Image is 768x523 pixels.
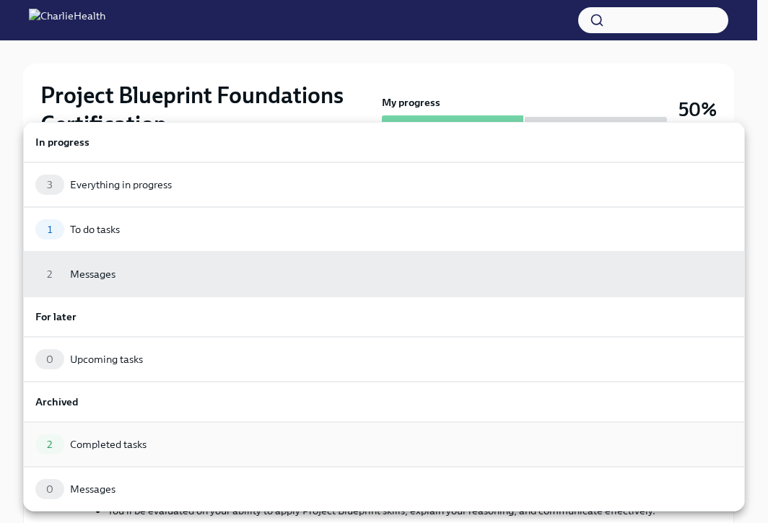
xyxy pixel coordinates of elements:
a: For later [23,296,745,337]
div: Messages [70,482,115,496]
div: To do tasks [70,222,120,237]
a: 0Messages [23,467,745,511]
div: Completed tasks [70,437,147,452]
span: 0 [38,354,62,365]
a: 1To do tasks [23,207,745,252]
span: 1 [39,224,61,235]
a: 2Messages [23,252,745,296]
span: 3 [38,180,61,190]
a: Archived [23,382,745,422]
a: In progress [23,122,745,162]
h6: For later [35,309,733,325]
span: 2 [38,439,61,450]
div: Upcoming tasks [70,352,143,366]
div: Everything in progress [70,177,172,192]
a: 0Upcoming tasks [23,337,745,382]
span: 2 [38,269,61,280]
a: 3Everything in progress [23,162,745,207]
span: 0 [38,484,62,495]
a: 2Completed tasks [23,422,745,467]
h6: In progress [35,134,733,150]
div: Messages [70,267,115,281]
h6: Archived [35,394,733,410]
